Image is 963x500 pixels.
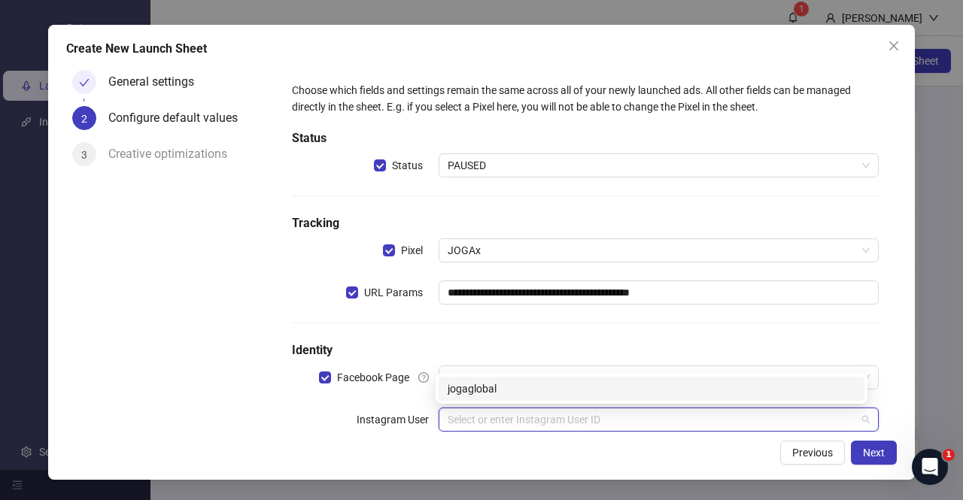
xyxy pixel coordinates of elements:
[882,34,906,58] button: Close
[292,129,879,147] h5: Status
[792,447,833,459] span: Previous
[357,408,439,432] label: Instagram User
[81,113,87,125] span: 2
[448,380,855,397] div: jogaglobal
[108,70,206,94] div: General settings
[66,40,897,58] div: Create New Launch Sheet
[292,214,879,232] h5: Tracking
[292,82,879,115] div: Choose which fields and settings remain the same across all of your newly launched ads. All other...
[81,149,87,161] span: 3
[331,369,415,386] span: Facebook Page
[888,40,900,52] span: close
[439,377,864,401] div: jogaglobal
[863,447,885,459] span: Next
[395,242,429,259] span: Pixel
[292,341,879,359] h5: Identity
[418,372,429,383] span: question-circle
[108,106,250,130] div: Configure default values
[912,449,948,485] iframe: Intercom live chat
[448,366,870,389] span: JOGA
[358,284,429,301] span: URL Params
[943,449,955,461] span: 1
[448,239,870,262] span: JOGAx
[780,441,845,465] button: Previous
[448,154,870,177] span: PAUSED
[851,441,897,465] button: Next
[108,142,239,166] div: Creative optimizations
[79,77,90,88] span: check
[386,157,429,174] span: Status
